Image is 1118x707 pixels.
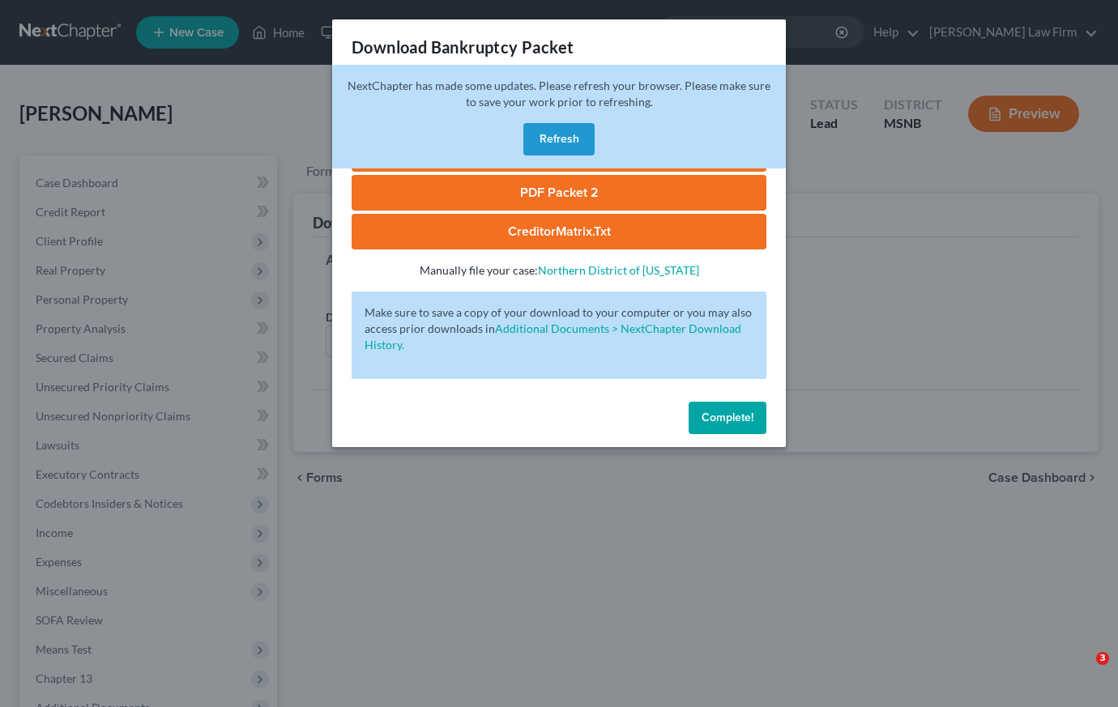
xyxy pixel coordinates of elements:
iframe: Intercom live chat [1063,652,1102,691]
p: Manually file your case: [352,262,766,279]
a: Additional Documents > NextChapter Download History. [365,322,741,351]
span: Complete! [702,411,753,424]
span: NextChapter has made some updates. Please refresh your browser. Please make sure to save your wor... [348,79,770,109]
span: 3 [1096,652,1109,665]
a: PDF Packet 2 [352,175,766,211]
a: CreditorMatrix.txt [352,214,766,249]
h3: Download Bankruptcy Packet [352,36,574,58]
button: Refresh [523,123,595,155]
button: Complete! [689,402,766,434]
p: Make sure to save a copy of your download to your computer or you may also access prior downloads in [365,305,753,353]
a: Northern District of [US_STATE] [538,263,699,277]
